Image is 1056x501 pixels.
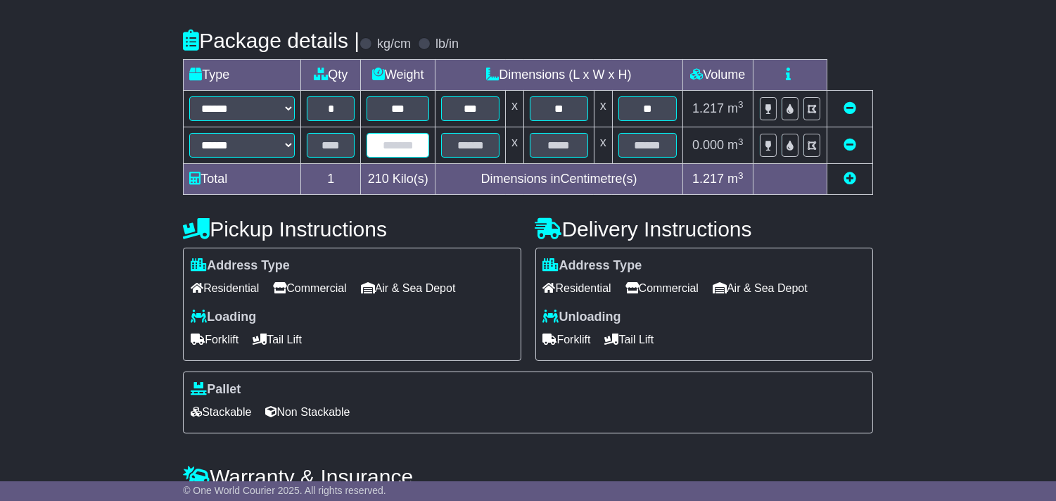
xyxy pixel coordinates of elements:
[191,382,241,398] label: Pallet
[844,138,856,152] a: Remove this item
[506,91,524,127] td: x
[844,101,856,115] a: Remove this item
[183,29,360,52] h4: Package details |
[273,277,346,299] span: Commercial
[506,127,524,164] td: x
[535,217,873,241] h4: Delivery Instructions
[361,60,435,91] td: Weight
[377,37,411,52] label: kg/cm
[543,329,591,350] span: Forklift
[184,60,301,91] td: Type
[692,172,724,186] span: 1.217
[301,164,361,195] td: 1
[435,37,459,52] label: lb/in
[738,170,744,181] sup: 3
[594,127,612,164] td: x
[184,164,301,195] td: Total
[191,401,251,423] span: Stackable
[844,172,856,186] a: Add new item
[368,172,389,186] span: 210
[682,60,753,91] td: Volume
[594,91,612,127] td: x
[265,401,350,423] span: Non Stackable
[727,138,744,152] span: m
[605,329,654,350] span: Tail Lift
[727,172,744,186] span: m
[543,277,611,299] span: Residential
[713,277,808,299] span: Air & Sea Depot
[692,138,724,152] span: 0.000
[435,164,683,195] td: Dimensions in Centimetre(s)
[727,101,744,115] span: m
[191,277,259,299] span: Residential
[435,60,683,91] td: Dimensions (L x W x H)
[183,485,386,496] span: © One World Courier 2025. All rights reserved.
[543,310,621,325] label: Unloading
[301,60,361,91] td: Qty
[625,277,699,299] span: Commercial
[183,217,521,241] h4: Pickup Instructions
[361,277,456,299] span: Air & Sea Depot
[361,164,435,195] td: Kilo(s)
[191,310,256,325] label: Loading
[692,101,724,115] span: 1.217
[183,465,873,488] h4: Warranty & Insurance
[738,137,744,147] sup: 3
[253,329,302,350] span: Tail Lift
[191,258,290,274] label: Address Type
[191,329,238,350] span: Forklift
[543,258,642,274] label: Address Type
[738,99,744,110] sup: 3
